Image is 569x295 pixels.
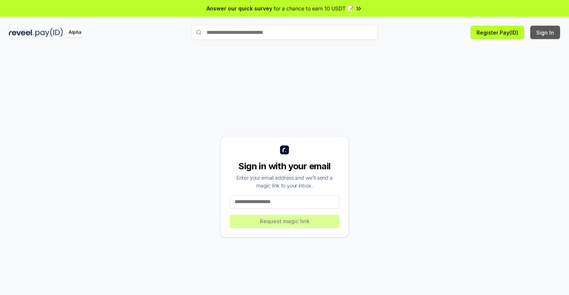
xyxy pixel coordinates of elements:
[530,26,560,39] button: Sign In
[207,4,272,12] span: Answer our quick survey
[9,28,34,37] img: reveel_dark
[471,26,524,39] button: Register Pay(ID)
[274,4,353,12] span: for a chance to earn 10 USDT 📝
[35,28,63,37] img: pay_id
[230,160,339,172] div: Sign in with your email
[65,28,85,37] div: Alpha
[280,145,289,154] img: logo_small
[230,174,339,189] div: Enter your email address and we’ll send a magic link to your inbox.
